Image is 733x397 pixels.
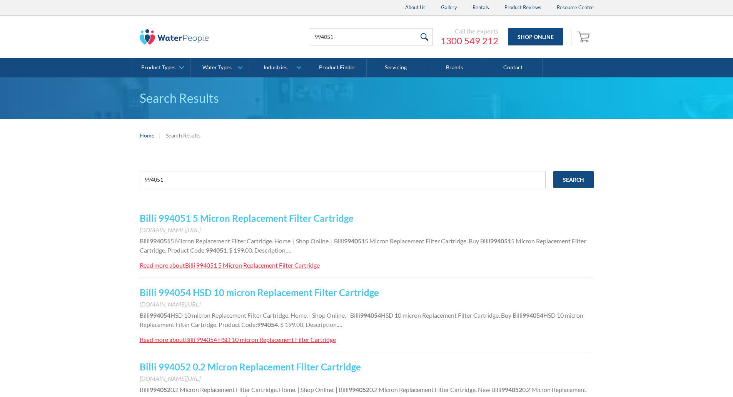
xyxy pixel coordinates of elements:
[140,261,185,269] div: Read more about
[349,386,369,393] strong: 994052
[553,171,594,188] input: Search
[257,321,278,328] strong: 994054
[140,89,594,107] h1: Search Results
[140,300,594,309] div: [DOMAIN_NAME][URL]
[523,312,543,319] strong: 994054
[508,28,563,45] a: Shop Online
[441,27,498,35] div: Call the experts
[441,35,498,47] a: 1300 549 212
[206,246,227,254] strong: 994051
[158,131,162,140] div: |
[140,131,154,139] a: Home
[150,386,170,393] strong: 994052
[140,312,583,328] span: HSD 10 micron Replacement Filter Cartridge. Product Code:
[140,287,379,298] a: Billi 994054 HSD 10 micron Replacement Filter Cartridge
[140,335,336,344] a: Read more aboutBilli 994054 HSD 10 micron Replacement Filter Cartridge
[140,237,150,245] span: Billi
[140,225,594,235] div: [DOMAIN_NAME][URL]
[425,58,484,77] a: Brands
[490,237,511,245] strong: 994051
[140,361,361,372] a: Billi 994052 0.2 Micron Replacement Filter Cartridge
[140,213,354,224] a: Billi 994051 5 Micron Replacement Filter Cartridge
[150,312,170,319] strong: 994054
[140,374,594,383] div: [DOMAIN_NAME][URL]
[367,58,425,77] a: Servicing
[140,29,209,45] img: The Water People
[227,246,287,254] span: . $ 199.00. Description.
[185,261,320,269] div: Billi 994051 5 Micron Replacement Filter Cartridge
[249,58,307,77] a: Industries
[140,237,586,254] span: 5 Micron Replacement Filter Cartridge. Product Code:
[141,64,175,71] div: Product Types
[577,30,592,43] img: shopping cart
[264,64,287,71] div: Industries
[278,321,338,328] span: . $ 199.00. Description.
[170,237,344,245] span: 5 Micron Replacement Filter Cartridge. Home. | Shop Online. | Billi
[166,131,200,139] div: Search Results
[191,58,249,77] a: Water Types
[365,237,490,245] span: 5 Micron Replacement Filter Cartridge. Buy Billi
[287,246,291,254] span: …
[150,237,170,245] strong: 994051
[344,237,365,245] strong: 994051
[202,64,232,71] div: Water Types
[132,58,190,77] a: Product Types
[338,321,342,328] span: …
[381,312,523,319] span: HSD 10 micron Replacement Filter Cartridge. Buy Billi
[308,58,367,77] a: Product Finder
[185,336,336,343] div: Billi 994054 HSD 10 micron Replacement Filter Cartridge
[484,58,543,77] a: Contact
[575,28,594,46] a: Open cart
[140,171,546,188] input: e.g. chilled water cooler
[140,312,150,319] span: Billi
[140,336,185,343] div: Read more about
[140,261,320,270] a: Read more aboutBilli 994051 5 Micron Replacement Filter Cartridge
[310,28,433,45] input: Search products
[501,386,522,393] strong: 994052
[369,386,501,393] span: 0.2 Micron Replacement Filter Cartridge. New Billi
[360,312,381,319] strong: 994054
[140,386,150,393] span: Billi
[170,312,360,319] span: HSD 10 micron Replacement Filter Cartridge. Home. | Shop Online. | Billi
[170,386,349,393] span: 0.2 Micron Replacement Filter Cartridge. Home. | Shop Online. | Billi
